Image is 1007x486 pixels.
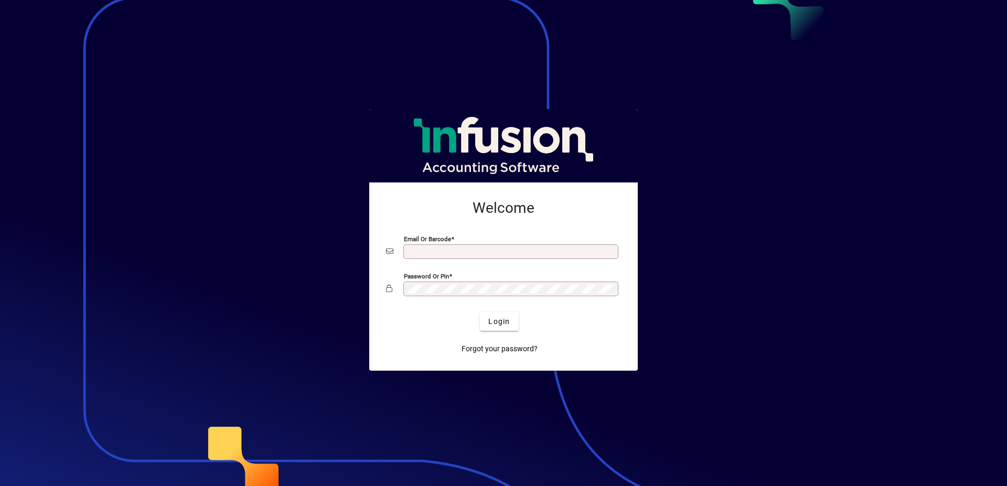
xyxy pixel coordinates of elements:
[457,339,542,358] a: Forgot your password?
[386,199,621,217] h2: Welcome
[404,273,449,280] mat-label: Password or Pin
[488,316,510,327] span: Login
[462,343,538,354] span: Forgot your password?
[404,235,451,243] mat-label: Email or Barcode
[480,312,518,331] button: Login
